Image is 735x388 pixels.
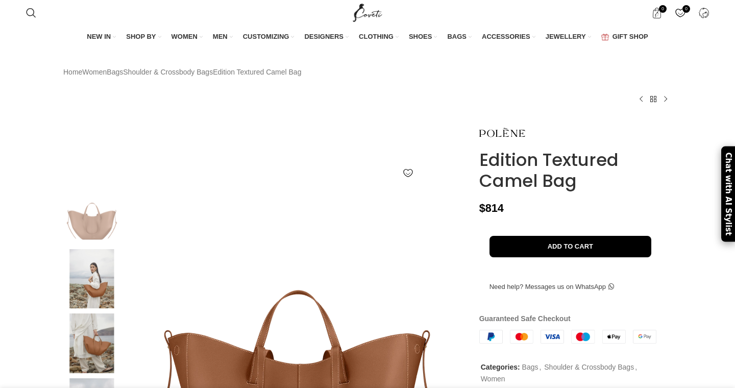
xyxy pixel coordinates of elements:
[659,93,672,105] a: Next product
[479,202,504,214] bdi: 814
[601,34,609,40] img: GiftBag
[612,32,648,41] span: GIFT SHOP
[351,8,385,16] a: Site logo
[601,27,648,48] a: GIFT SHOP
[304,32,344,41] span: DESIGNERS
[682,5,690,13] span: 0
[213,32,228,41] span: MEN
[21,27,714,48] div: Main navigation
[126,27,161,48] a: SHOP BY
[670,3,691,23] div: My Wishlist
[522,363,538,371] a: Bags
[126,32,156,41] span: SHOP BY
[479,276,624,298] a: Need help? Messages us on WhatsApp
[171,32,198,41] span: WOMEN
[546,27,591,48] a: JEWELLERY
[479,330,656,344] img: guaranteed-safe-checkout-bordered.j
[479,150,672,191] h1: Edition Textured Camel Bag
[61,184,123,244] img: Polene
[479,314,571,323] strong: Guaranteed Safe Checkout
[659,5,667,13] span: 0
[243,27,295,48] a: CUSTOMIZING
[87,32,111,41] span: NEW IN
[243,32,289,41] span: CUSTOMIZING
[481,363,520,371] span: Categories:
[635,361,637,373] span: ,
[61,313,123,373] img: Polene bags
[87,27,116,48] a: NEW IN
[359,32,394,41] span: CLOTHING
[61,249,123,309] img: Polene bag
[489,236,651,257] button: Add to cart
[447,27,472,48] a: BAGS
[482,32,530,41] span: ACCESSORIES
[63,66,301,78] nav: Breadcrumb
[82,66,107,78] a: Women
[63,66,82,78] a: Home
[21,3,41,23] a: Search
[635,93,647,105] a: Previous product
[546,32,586,41] span: JEWELLERY
[213,27,233,48] a: MEN
[359,27,399,48] a: CLOTHING
[482,27,535,48] a: ACCESSORIES
[540,361,542,373] span: ,
[646,3,667,23] a: 0
[171,27,203,48] a: WOMEN
[479,120,525,144] img: Polene
[213,66,301,78] span: Edition Textured Camel Bag
[107,66,123,78] a: Bags
[409,27,437,48] a: SHOES
[479,202,485,214] span: $
[670,3,691,23] a: 0
[544,363,634,371] a: Shoulder & Crossbody Bags
[304,27,349,48] a: DESIGNERS
[123,66,213,78] a: Shoulder & Crossbody Bags
[409,32,432,41] span: SHOES
[447,32,467,41] span: BAGS
[481,375,505,383] a: Women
